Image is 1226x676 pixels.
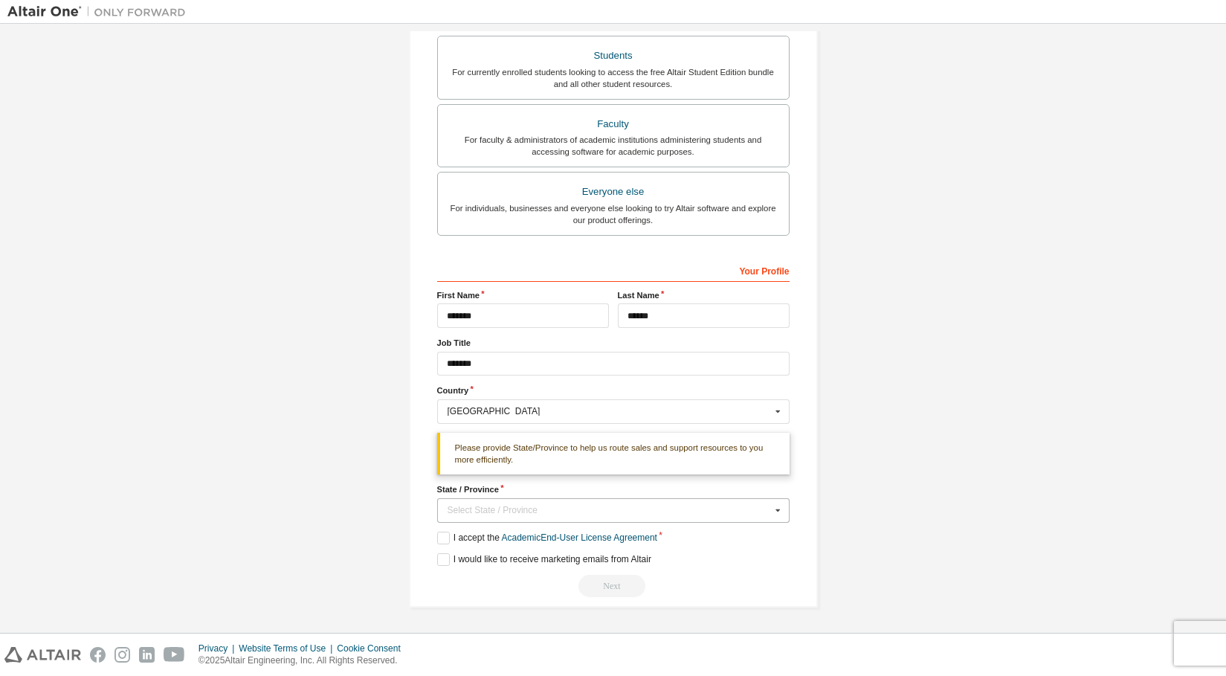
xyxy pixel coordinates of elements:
[139,647,155,663] img: linkedin.svg
[447,45,780,66] div: Students
[447,134,780,158] div: For faculty & administrators of academic institutions administering students and accessing softwa...
[448,407,771,416] div: [GEOGRAPHIC_DATA]
[4,647,81,663] img: altair_logo.svg
[90,647,106,663] img: facebook.svg
[447,202,780,226] div: For individuals, businesses and everyone else looking to try Altair software and explore our prod...
[437,384,790,396] label: Country
[447,114,780,135] div: Faculty
[164,647,185,663] img: youtube.svg
[618,289,790,301] label: Last Name
[114,647,130,663] img: instagram.svg
[199,654,410,667] p: © 2025 Altair Engineering, Inc. All Rights Reserved.
[7,4,193,19] img: Altair One
[448,506,771,515] div: Select State / Province
[447,66,780,90] div: For currently enrolled students looking to access the free Altair Student Edition bundle and all ...
[502,532,657,543] a: Academic End-User License Agreement
[437,553,651,566] label: I would like to receive marketing emails from Altair
[447,181,780,202] div: Everyone else
[437,532,657,544] label: I accept the
[239,643,337,654] div: Website Terms of Use
[437,433,790,475] div: Please provide State/Province to help us route sales and support resources to you more efficiently.
[437,337,790,349] label: Job Title
[437,258,790,282] div: Your Profile
[337,643,409,654] div: Cookie Consent
[437,575,790,597] div: Read and acccept EULA to continue
[437,483,790,495] label: State / Province
[199,643,239,654] div: Privacy
[437,289,609,301] label: First Name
